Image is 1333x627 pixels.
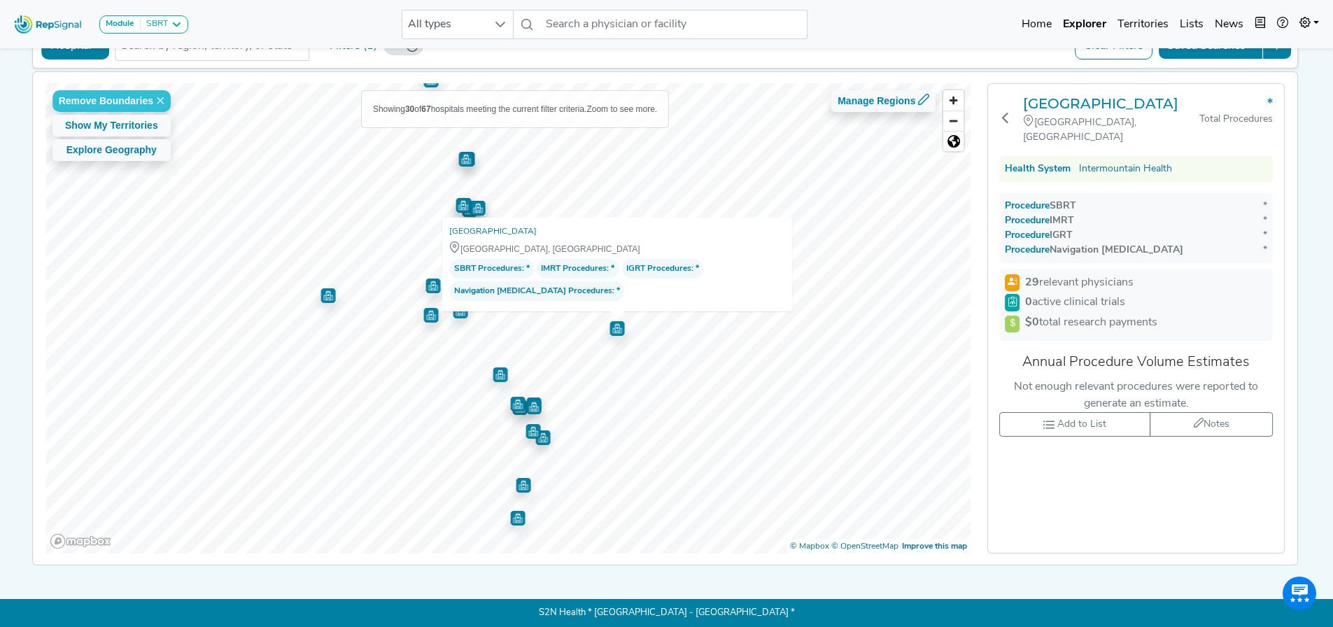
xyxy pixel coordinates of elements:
[423,308,438,323] div: Map marker
[50,533,111,549] a: Mapbox logo
[1019,245,1050,255] span: Procedure
[1005,243,1183,258] div: Navigation [MEDICAL_DATA]
[1079,162,1172,176] a: Intermountain Health
[405,104,414,114] b: 30
[535,430,550,445] div: Map marker
[1019,230,1050,241] span: Procedure
[1209,10,1249,38] a: News
[1025,297,1032,308] strong: 0
[456,198,470,213] div: Map marker
[999,412,1150,437] button: Add to List
[45,83,979,561] canvas: Map
[99,15,188,34] button: ModuleSBRT
[449,225,537,239] a: [GEOGRAPHIC_DATA]
[541,262,607,276] span: IMRT Procedures
[1025,317,1157,328] span: total research payments
[1005,162,1071,176] div: Health System
[1199,112,1273,127] div: Total Procedures
[1023,95,1199,112] a: [GEOGRAPHIC_DATA]
[1204,419,1229,430] span: Notes
[1025,294,1125,311] span: active clinical trials
[421,104,430,114] b: 67
[1025,277,1039,288] strong: 29
[373,104,587,114] span: Showing of hospitals meeting the current filter criteria.
[106,20,134,28] strong: Module
[1150,412,1273,437] button: Notes
[1005,213,1074,228] div: IMRT
[512,400,527,415] div: Map marker
[1025,274,1134,291] span: relevant physicians
[1005,199,1076,213] div: SBRT
[453,262,521,276] span: SBRT Procedures
[1057,417,1106,432] span: Add to List
[831,542,898,551] a: OpenStreetMap
[902,542,967,551] a: Map feedback
[510,397,525,411] div: Map marker
[493,367,507,382] div: Map marker
[402,10,486,38] span: All types
[526,424,540,439] div: Map marker
[1005,228,1073,243] div: IGRT
[586,104,657,114] span: Zoom to see more.
[423,73,438,87] div: Map marker
[213,599,1120,627] p: S2N Health * [GEOGRAPHIC_DATA] - [GEOGRAPHIC_DATA] *
[470,201,485,216] div: Map marker
[943,132,964,151] span: Reset zoom
[1016,10,1057,38] a: Home
[831,90,936,112] button: Manage Regions
[462,202,477,217] div: Map marker
[526,400,541,414] div: Map marker
[943,131,964,151] button: Reset bearing to north
[999,412,1273,437] div: toolbar
[425,279,440,293] div: Map marker
[790,542,829,551] a: Mapbox
[1019,201,1050,211] span: Procedure
[1112,10,1174,38] a: Territories
[453,284,612,298] span: Navigation [MEDICAL_DATA] Procedures
[141,19,168,30] div: SBRT
[470,201,484,216] div: Map marker
[320,288,335,303] div: Map marker
[1057,10,1112,38] a: Explorer
[1025,317,1039,328] strong: $0
[456,198,471,213] div: Map marker
[449,241,785,256] div: [GEOGRAPHIC_DATA], [GEOGRAPHIC_DATA]
[943,111,964,131] button: Zoom out
[453,304,467,318] div: Map marker
[526,397,541,412] div: Map marker
[52,139,171,161] button: Explore Geography
[52,90,171,112] button: Remove Boundaries
[460,152,474,167] div: Map marker
[510,511,525,526] div: Map marker
[1249,10,1271,38] button: Intel Book
[540,10,807,39] input: Search a physician or facility
[999,352,1273,373] div: Annual Procedure Volume Estimates
[1019,216,1050,226] span: Procedure
[609,321,624,336] div: Map marker
[1174,10,1209,38] a: Lists
[999,379,1273,412] div: Not enough relevant procedures were reported to generate an estimate.
[1023,115,1199,145] div: [GEOGRAPHIC_DATA], [GEOGRAPHIC_DATA]
[943,90,964,111] button: Zoom in
[458,152,473,167] div: Map marker
[626,262,691,276] span: IGRT Procedures
[52,115,171,136] button: Show My Territories
[516,478,530,493] div: Map marker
